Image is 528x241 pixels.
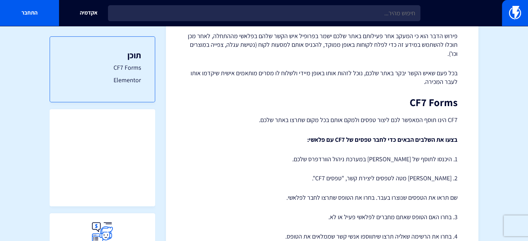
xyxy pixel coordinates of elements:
a: Elementor [64,76,141,85]
input: חיפוש מהיר... [108,5,420,21]
p: שם תראו את הטפסים שנוצרו בעבר. בחרו את הטופס שתרצו לחבר לפלאשי. [187,193,458,202]
p: 3. בחרו האם הטופס שאתם מחברים לפלאשי פעיל או לא. [187,213,458,222]
strong: בצעו את השלבים הבאים כדי לחבר טפסים של CF7 עם פלאשי: [307,136,458,144]
h3: תוכן [64,51,141,60]
p: פירוש הדבר הוא כי המעקב אחר פעילותם באתר שלכם ישמר בפרופיל איש הקשר שלהם בפלאשי מההתחלה, לאחר מכן... [187,32,458,58]
p: 2. [PERSON_NAME] מטה לטפסים ליצירת קשר, "טפסים CF7". [187,174,458,183]
p: 1. היכנסו לתוסף של [PERSON_NAME] במערכת ניהול הוורדפרס שלכם. [187,155,458,164]
a: CF7 Forms [64,63,141,72]
h2: CF7 Forms [187,97,458,108]
p: 4. בחרו את הרשימה שאליה תרצו שיתווספו אנשי קשר שממלאים את הטופס. [187,232,458,241]
p: CF7 הינו תוסף המאפשר לכם ליצור טפסים ולמקם אותם בכל מקום שתרצו באתר שלכם. [187,115,458,125]
p: בכל פעם שאיש הקשר יבקר באתר שלכם, נוכל לזהות אותו באופן מיידי ולשלוח לו מסרים מותאמים אישית שיקדמ... [187,69,458,86]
